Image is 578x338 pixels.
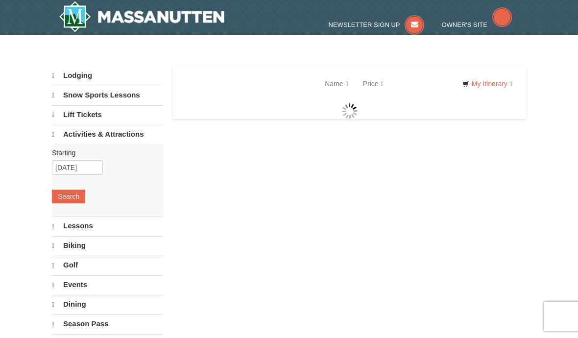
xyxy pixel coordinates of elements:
label: Starting [52,148,156,158]
a: Newsletter Sign Up [329,21,425,28]
span: Owner's Site [441,21,487,28]
a: Lessons [52,217,163,235]
a: Snow Sports Lessons [52,86,163,104]
a: Dining [52,295,163,314]
img: Massanutten Resort Logo [59,1,224,32]
span: Newsletter Sign Up [329,21,400,28]
a: Name [317,74,355,94]
a: Lift Tickets [52,105,163,124]
a: Golf [52,256,163,274]
a: Massanutten Resort [59,1,224,32]
button: Search [52,190,85,203]
a: Activities & Attractions [52,125,163,144]
a: Owner's Site [441,21,512,28]
a: Price [356,74,391,94]
a: My Itinerary [456,76,519,91]
a: Events [52,275,163,294]
a: Season Pass [52,314,163,333]
a: Biking [52,236,163,255]
img: wait gif [342,103,358,119]
a: Lodging [52,67,163,85]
